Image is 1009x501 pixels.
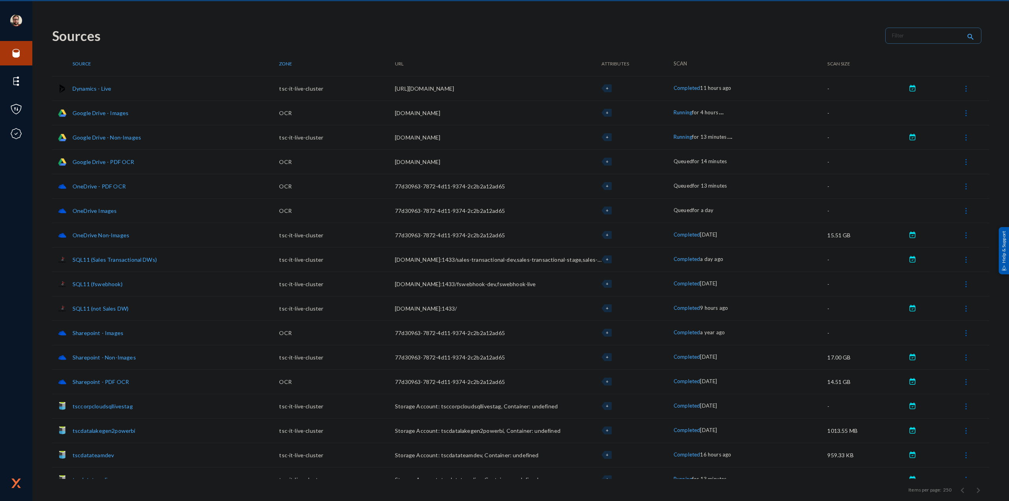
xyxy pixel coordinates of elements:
[827,125,907,149] td: -
[962,256,970,264] img: icon-more.svg
[73,403,133,410] a: tsccorpcloudsqllivestag
[731,473,732,482] span: .
[700,231,717,238] span: [DATE]
[73,427,136,434] a: tscdatalakegen2powerbi
[10,47,22,59] img: icon-sources.svg
[606,428,609,433] span: +
[827,149,907,174] td: -
[827,223,907,247] td: 15.51 GB
[606,305,609,311] span: +
[908,486,941,494] div: Items per page:
[279,418,395,443] td: tsc-it-live-cluster
[395,378,505,385] span: 77d30963-7872-4d11-9374-2c2b2a12ad65
[10,75,22,87] img: icon-elements.svg
[606,403,609,408] span: +
[395,207,505,214] span: 77d30963-7872-4d11-9374-2c2b2a12ad65
[827,76,907,101] td: -
[606,86,609,91] span: +
[692,134,726,140] span: for 13 minutes
[729,131,731,140] span: .
[827,174,907,198] td: -
[58,133,67,142] img: gdrive.png
[10,128,22,140] img: icon-compliance.svg
[674,476,692,482] span: Running
[73,378,129,385] a: Sharepoint - PDF OCR
[962,329,970,337] img: icon-more.svg
[606,232,609,237] span: +
[395,403,558,410] span: Storage Account: tsccorpcloudsqllivestag, Container: undefined
[606,281,609,286] span: +
[73,281,123,287] a: SQL11 (fswebhook)
[73,61,91,67] span: Source
[279,174,395,198] td: OCR
[966,32,975,43] mat-icon: search
[827,394,907,418] td: -
[279,76,395,101] td: tsc-it-live-cluster
[700,402,717,409] span: [DATE]
[279,467,395,492] td: tsc-it-live-cluster
[58,353,67,362] img: onedrive.png
[827,296,907,320] td: -
[279,369,395,394] td: OCR
[674,85,700,91] span: Completed
[395,232,505,238] span: 77d30963-7872-4d11-9374-2c2b2a12ad65
[73,207,117,214] a: OneDrive Images
[395,256,641,263] span: [DOMAIN_NAME]:1433/sales-transactional-dev,sales-transactional-stage,sales-transactional-live
[962,427,970,435] img: icon-more.svg
[827,369,907,394] td: 14.51 GB
[962,354,970,361] img: icon-more.svg
[73,232,129,238] a: OneDrive Non-Images
[58,182,67,191] img: onedrive.png
[700,85,731,91] span: 11 hours ago
[727,131,729,140] span: .
[52,28,877,44] div: Sources
[674,427,700,433] span: Completed
[279,61,292,67] span: Zone
[58,84,67,93] img: microsoftdynamics365.svg
[73,85,111,92] a: Dynamics - Live
[827,101,907,125] td: -
[692,109,718,115] span: for 4 hours
[693,183,727,189] span: for 13 minutes
[674,231,700,238] span: Completed
[58,402,67,411] img: azurestorage.svg
[674,207,693,213] span: Queued
[827,272,907,296] td: -
[58,255,67,264] img: sqlserver.png
[970,482,986,498] button: Next page
[674,109,692,115] span: Running
[395,354,505,361] span: 77d30963-7872-4d11-9374-2c2b2a12ad65
[693,158,727,164] span: for 14 minutes
[674,305,700,311] span: Completed
[279,247,395,272] td: tsc-it-live-cluster
[700,378,717,384] span: [DATE]
[279,272,395,296] td: tsc-it-live-cluster
[395,158,440,165] span: [DOMAIN_NAME]
[58,451,67,460] img: azurestorage.svg
[962,109,970,117] img: icon-more.svg
[606,452,609,457] span: +
[700,256,723,262] span: a day ago
[700,427,717,433] span: [DATE]
[700,451,731,458] span: 16 hours ago
[395,281,536,287] span: [DOMAIN_NAME]:1433/fswebhook-dev,fswebhook-live
[279,320,395,345] td: OCR
[395,427,560,434] span: Storage Account: tscdatalakegen2powerbi, Container: undefined
[943,486,951,494] div: 250
[606,159,609,164] span: +
[962,207,970,215] img: icon-more.svg
[395,110,440,116] span: [DOMAIN_NAME]
[674,256,700,262] span: Completed
[1002,265,1007,270] img: help_support.svg
[279,223,395,247] td: tsc-it-live-cluster
[279,198,395,223] td: OCR
[720,106,722,116] span: .
[73,305,128,312] a: SQL11 (not Sales DW)
[601,61,629,67] span: Attributes
[606,330,609,335] span: +
[827,247,907,272] td: -
[73,354,136,361] a: Sharepoint - Non-Images
[279,296,395,320] td: tsc-it-live-cluster
[962,402,970,410] img: icon-more.svg
[279,345,395,369] td: tsc-it-live-cluster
